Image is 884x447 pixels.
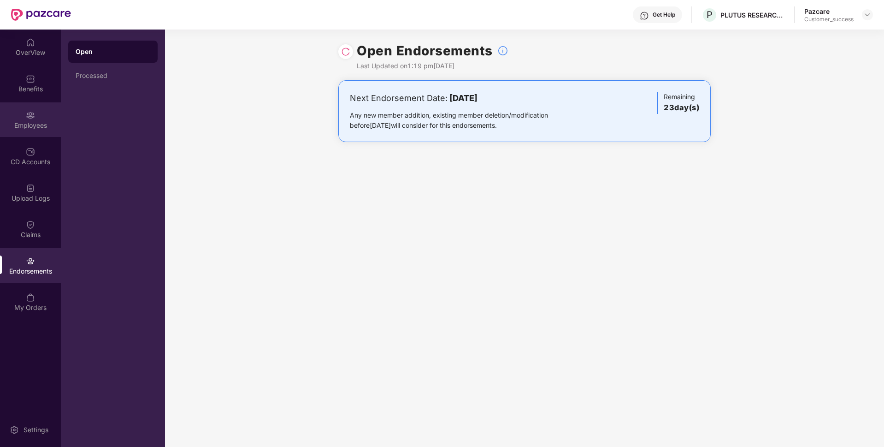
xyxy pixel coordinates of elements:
img: svg+xml;base64,PHN2ZyBpZD0iQ0RfQWNjb3VudHMiIGRhdGEtbmFtZT0iQ0QgQWNjb3VudHMiIHhtbG5zPSJodHRwOi8vd3... [26,147,35,156]
img: svg+xml;base64,PHN2ZyBpZD0iTXlfT3JkZXJzIiBkYXRhLW5hbWU9Ik15IE9yZGVycyIgeG1sbnM9Imh0dHA6Ly93d3cudz... [26,293,35,302]
div: Remaining [657,92,699,114]
div: Processed [76,72,150,79]
img: svg+xml;base64,PHN2ZyBpZD0iVXBsb2FkX0xvZ3MiIGRhdGEtbmFtZT0iVXBsb2FkIExvZ3MiIHhtbG5zPSJodHRwOi8vd3... [26,184,35,193]
div: Open [76,47,150,56]
div: Customer_success [804,16,854,23]
img: svg+xml;base64,PHN2ZyBpZD0iU2V0dGluZy0yMHgyMCIgeG1sbnM9Imh0dHA6Ly93d3cudzMub3JnLzIwMDAvc3ZnIiB3aW... [10,425,19,435]
div: Get Help [653,11,675,18]
img: svg+xml;base64,PHN2ZyBpZD0iRW5kb3JzZW1lbnRzIiB4bWxucz0iaHR0cDovL3d3dy53My5vcmcvMjAwMC9zdmciIHdpZH... [26,256,35,266]
img: svg+xml;base64,PHN2ZyBpZD0iQ2xhaW0iIHhtbG5zPSJodHRwOi8vd3d3LnczLm9yZy8yMDAwL3N2ZyIgd2lkdGg9IjIwIi... [26,220,35,229]
div: Any new member addition, existing member deletion/modification before [DATE] will consider for th... [350,110,577,131]
img: svg+xml;base64,PHN2ZyBpZD0iUmVsb2FkLTMyeDMyIiB4bWxucz0iaHR0cDovL3d3dy53My5vcmcvMjAwMC9zdmciIHdpZH... [341,47,350,56]
h3: 23 day(s) [664,102,699,114]
img: svg+xml;base64,PHN2ZyBpZD0iSG9tZSIgeG1sbnM9Imh0dHA6Ly93d3cudzMub3JnLzIwMDAvc3ZnIiB3aWR0aD0iMjAiIG... [26,38,35,47]
div: Pazcare [804,7,854,16]
div: PLUTUS RESEARCH PRIVATE LIMITED [720,11,785,19]
img: svg+xml;base64,PHN2ZyBpZD0iSW5mb18tXzMyeDMyIiBkYXRhLW5hbWU9IkluZm8gLSAzMngzMiIgeG1sbnM9Imh0dHA6Ly... [497,45,508,56]
h1: Open Endorsements [357,41,493,61]
div: Settings [21,425,51,435]
img: svg+xml;base64,PHN2ZyBpZD0iRW1wbG95ZWVzIiB4bWxucz0iaHR0cDovL3d3dy53My5vcmcvMjAwMC9zdmciIHdpZHRoPS... [26,111,35,120]
b: [DATE] [449,93,477,103]
img: svg+xml;base64,PHN2ZyBpZD0iRHJvcGRvd24tMzJ4MzIiIHhtbG5zPSJodHRwOi8vd3d3LnczLm9yZy8yMDAwL3N2ZyIgd2... [864,11,871,18]
div: Last Updated on 1:19 pm[DATE] [357,61,508,71]
img: svg+xml;base64,PHN2ZyBpZD0iSGVscC0zMngzMiIgeG1sbnM9Imh0dHA6Ly93d3cudzMub3JnLzIwMDAvc3ZnIiB3aWR0aD... [640,11,649,20]
img: svg+xml;base64,PHN2ZyBpZD0iQmVuZWZpdHMiIHhtbG5zPSJodHRwOi8vd3d3LnczLm9yZy8yMDAwL3N2ZyIgd2lkdGg9Ij... [26,74,35,83]
div: Next Endorsement Date: [350,92,577,105]
img: New Pazcare Logo [11,9,71,21]
span: P [707,9,713,20]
